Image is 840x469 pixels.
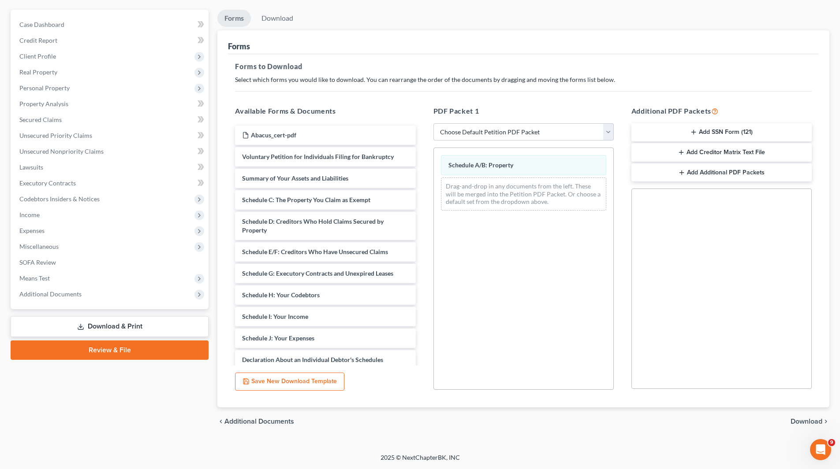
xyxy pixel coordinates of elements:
[448,161,513,169] span: Schedule A/B: Property
[12,255,209,270] a: SOFA Review
[19,211,40,218] span: Income
[254,10,300,27] a: Download
[251,131,296,139] span: Abacus_cert-pdf
[19,52,56,60] span: Client Profile
[242,313,308,320] span: Schedule I: Your Income
[242,356,383,363] span: Declaration About an Individual Debtor's Schedules
[11,340,209,360] a: Review & File
[19,290,82,298] span: Additional Documents
[19,37,57,44] span: Credit Report
[12,175,209,191] a: Executory Contracts
[242,196,370,203] span: Schedule C: The Property You Claim as Exempt
[441,177,606,210] div: Drag-and-drop in any documents from the left. These will be merged into the Petition PDF Packet. ...
[19,227,45,234] span: Expenses
[19,84,70,92] span: Personal Property
[12,112,209,128] a: Secured Claims
[11,316,209,337] a: Download & Print
[19,100,68,107] span: Property Analysis
[810,439,831,460] iframe: Intercom live chat
[19,163,43,171] span: Lawsuits
[631,123,812,142] button: Add SSN Form (121)
[242,218,384,234] span: Schedule D: Creditors Who Hold Claims Secured by Property
[19,179,76,187] span: Executory Contracts
[217,418,294,425] a: chevron_left Additional Documents
[791,418,822,425] span: Download
[19,116,62,123] span: Secured Claims
[822,418,829,425] i: chevron_right
[19,68,57,76] span: Real Property
[828,439,835,446] span: 9
[19,195,100,203] span: Codebtors Insiders & Notices
[217,418,224,425] i: chevron_left
[12,96,209,112] a: Property Analysis
[19,274,50,282] span: Means Test
[235,106,415,116] h5: Available Forms & Documents
[12,144,209,159] a: Unsecured Nonpriority Claims
[433,106,614,116] h5: PDF Packet 1
[242,174,348,182] span: Summary of Your Assets and Liabilities
[242,270,393,277] span: Schedule G: Executory Contracts and Unexpired Leases
[242,291,320,299] span: Schedule H: Your Codebtors
[235,75,812,84] p: Select which forms you would like to download. You can rearrange the order of the documents by dr...
[235,61,812,72] h5: Forms to Download
[235,373,344,391] button: Save New Download Template
[12,159,209,175] a: Lawsuits
[217,10,251,27] a: Forms
[242,334,314,342] span: Schedule J: Your Expenses
[242,153,394,160] span: Voluntary Petition for Individuals Filing for Bankruptcy
[12,33,209,48] a: Credit Report
[19,148,104,155] span: Unsecured Nonpriority Claims
[791,418,829,425] button: Download chevron_right
[631,143,812,162] button: Add Creditor Matrix Text File
[19,243,59,250] span: Miscellaneous
[224,418,294,425] span: Additional Documents
[19,259,56,266] span: SOFA Review
[12,17,209,33] a: Case Dashboard
[19,21,64,28] span: Case Dashboard
[19,132,92,139] span: Unsecured Priority Claims
[12,128,209,144] a: Unsecured Priority Claims
[228,41,250,52] div: Forms
[631,106,812,116] h5: Additional PDF Packets
[169,453,672,469] div: 2025 © NextChapterBK, INC
[242,248,388,255] span: Schedule E/F: Creditors Who Have Unsecured Claims
[631,163,812,182] button: Add Additional PDF Packets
